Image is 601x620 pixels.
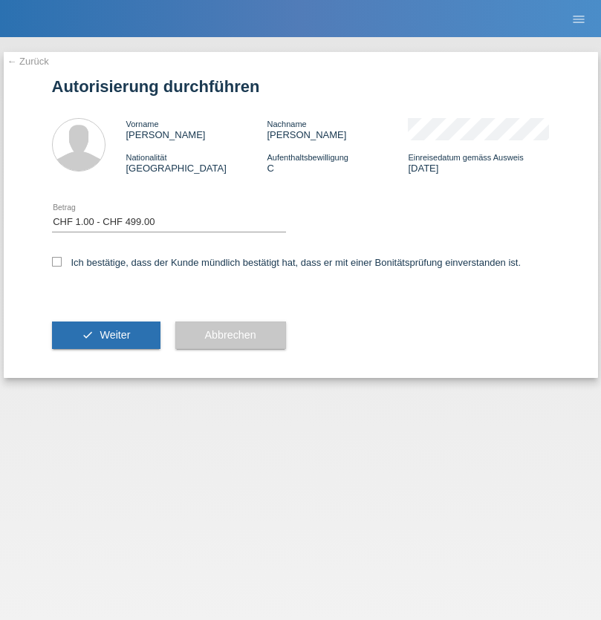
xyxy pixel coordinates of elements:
[82,329,94,341] i: check
[408,151,549,174] div: [DATE]
[126,151,267,174] div: [GEOGRAPHIC_DATA]
[571,12,586,27] i: menu
[52,77,550,96] h1: Autorisierung durchführen
[126,120,159,128] span: Vorname
[7,56,49,67] a: ← Zurück
[126,118,267,140] div: [PERSON_NAME]
[52,322,160,350] button: check Weiter
[267,120,306,128] span: Nachname
[100,329,130,341] span: Weiter
[267,153,348,162] span: Aufenthaltsbewilligung
[267,118,408,140] div: [PERSON_NAME]
[564,14,594,23] a: menu
[52,257,522,268] label: Ich bestätige, dass der Kunde mündlich bestätigt hat, dass er mit einer Bonitätsprüfung einversta...
[126,153,167,162] span: Nationalität
[175,322,286,350] button: Abbrechen
[267,151,408,174] div: C
[205,329,256,341] span: Abbrechen
[408,153,523,162] span: Einreisedatum gemäss Ausweis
